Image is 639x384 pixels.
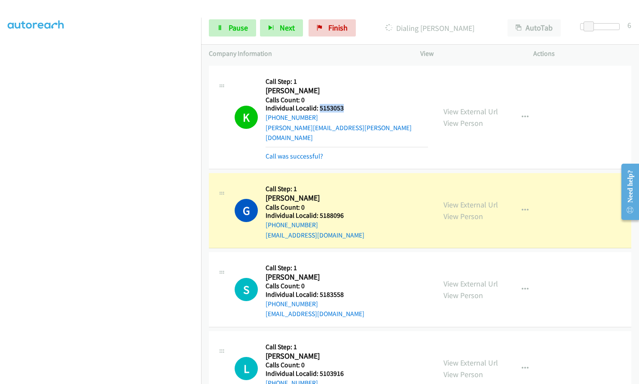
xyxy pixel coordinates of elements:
p: Actions [533,49,631,59]
h5: Individual Localid: 5183558 [266,290,364,299]
h5: Call Step: 1 [266,185,364,193]
a: View Person [443,211,483,221]
h1: K [235,106,258,129]
div: The call is yet to be attempted [235,278,258,301]
span: Finish [328,23,348,33]
span: Next [280,23,295,33]
h5: Individual Localid: 5188096 [266,211,364,220]
a: [PHONE_NUMBER] [266,221,318,229]
a: [EMAIL_ADDRESS][DOMAIN_NAME] [266,231,364,239]
h5: Calls Count: 0 [266,96,428,104]
h5: Call Step: 1 [266,264,364,272]
h5: Call Step: 1 [266,343,364,351]
a: [PHONE_NUMBER] [266,300,318,308]
div: The call is yet to be attempted [235,357,258,380]
a: [EMAIL_ADDRESS][DOMAIN_NAME] [266,310,364,318]
a: View External Url [443,200,498,210]
a: Call was successful? [266,152,323,160]
a: View External Url [443,358,498,368]
p: View [420,49,518,59]
h5: Individual Localid: 5103916 [266,369,364,378]
a: View External Url [443,279,498,289]
a: View Person [443,369,483,379]
p: Company Information [209,49,405,59]
h1: G [235,199,258,222]
h5: Calls Count: 0 [266,361,364,369]
h5: Calls Count: 0 [266,282,364,290]
h5: Calls Count: 0 [266,203,364,212]
iframe: Resource Center [614,158,639,226]
div: 6 [627,19,631,31]
a: View External Url [443,107,498,116]
button: Next [260,19,303,37]
p: Dialing [PERSON_NAME] [367,22,492,34]
a: View Person [443,290,483,300]
a: Finish [309,19,356,37]
a: [PERSON_NAME][EMAIL_ADDRESS][PERSON_NAME][DOMAIN_NAME] [266,124,412,142]
h2: [PERSON_NAME] [266,86,352,96]
h1: S [235,278,258,301]
h2: [PERSON_NAME] [266,272,352,282]
span: Pause [229,23,248,33]
h2: [PERSON_NAME] [266,193,352,203]
button: AutoTab [508,19,561,37]
a: View Person [443,118,483,128]
h2: [PERSON_NAME] [266,351,352,361]
h5: Individual Localid: 5153053 [266,104,428,113]
h5: Call Step: 1 [266,77,428,86]
h1: L [235,357,258,380]
a: [PHONE_NUMBER] [266,113,318,122]
a: Pause [209,19,256,37]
